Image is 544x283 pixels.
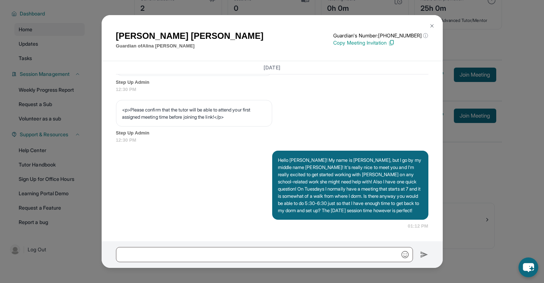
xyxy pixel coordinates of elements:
span: Step Up Admin [116,129,428,137]
button: chat-button [519,257,538,277]
p: Guardian's Number: [PHONE_NUMBER] [333,32,428,39]
h3: [DATE] [116,64,428,71]
span: Step Up Admin [116,79,428,86]
span: ⓘ [423,32,428,39]
img: Send icon [420,250,428,259]
p: <p>Please confirm that the tutor will be able to attend your first assigned meeting time before j... [122,106,266,120]
p: Copy Meeting Invitation [333,39,428,46]
span: 12:30 PM [116,137,428,144]
span: 12:30 PM [116,86,428,93]
p: Hello [PERSON_NAME]! My name is [PERSON_NAME], but I go by my middle name [PERSON_NAME]! It's rea... [278,156,423,214]
h1: [PERSON_NAME] [PERSON_NAME] [116,29,264,42]
p: Guardian of Alina [PERSON_NAME] [116,42,264,50]
img: Emoji [401,251,409,258]
img: Close Icon [429,23,435,29]
span: 01:12 PM [408,223,428,230]
img: Copy Icon [388,40,395,46]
